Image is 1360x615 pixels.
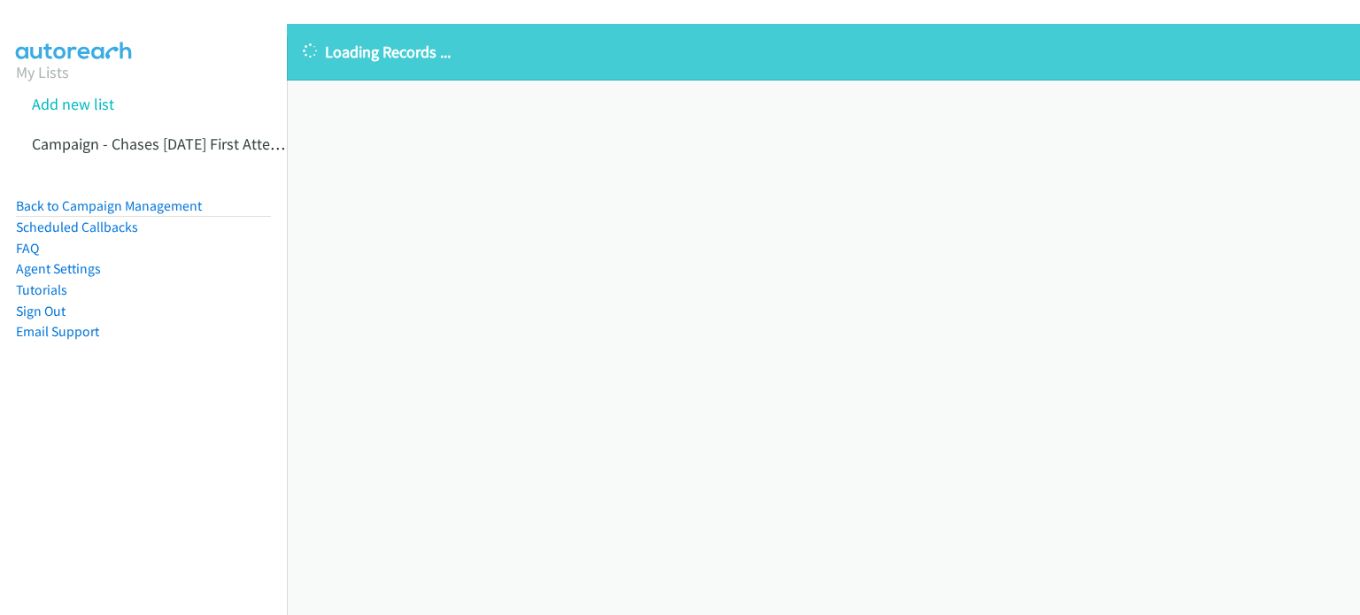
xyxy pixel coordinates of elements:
a: Email Support [16,323,99,340]
a: FAQ [16,240,39,257]
a: Tutorials [16,281,67,298]
a: Agent Settings [16,260,101,277]
a: Add new list [32,94,114,114]
p: Loading Records ... [303,40,1344,64]
a: Sign Out [16,303,66,319]
a: Back to Campaign Management [16,197,202,214]
a: Scheduled Callbacks [16,219,138,235]
a: Campaign - Chases [DATE] First Attempts [32,134,305,154]
a: My Lists [16,62,69,82]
